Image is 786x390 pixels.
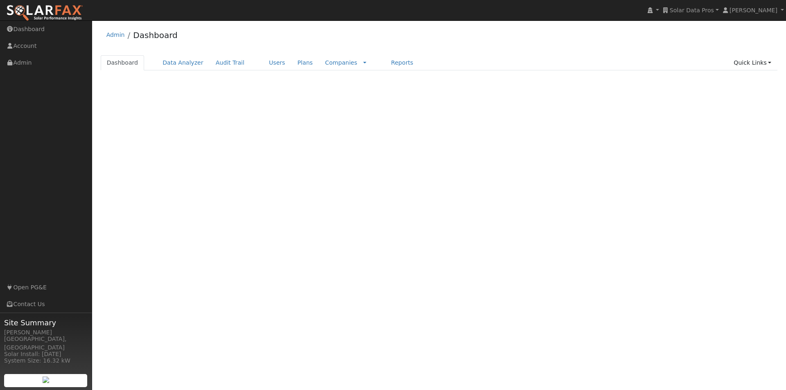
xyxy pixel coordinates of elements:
a: Companies [325,59,357,66]
div: [GEOGRAPHIC_DATA], [GEOGRAPHIC_DATA] [4,335,88,352]
a: Quick Links [727,55,777,70]
a: Plans [291,55,319,70]
a: Dashboard [101,55,145,70]
img: retrieve [43,376,49,383]
span: Site Summary [4,317,88,328]
div: System Size: 16.32 kW [4,356,88,365]
img: SolarFax [6,5,83,22]
a: Data Analyzer [156,55,210,70]
a: Audit Trail [210,55,251,70]
span: Solar Data Pros [670,7,714,14]
a: Dashboard [133,30,178,40]
div: [PERSON_NAME] [4,328,88,337]
span: [PERSON_NAME] [730,7,777,14]
div: Solar Install: [DATE] [4,350,88,358]
a: Users [263,55,291,70]
a: Admin [106,32,125,38]
a: Reports [385,55,419,70]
